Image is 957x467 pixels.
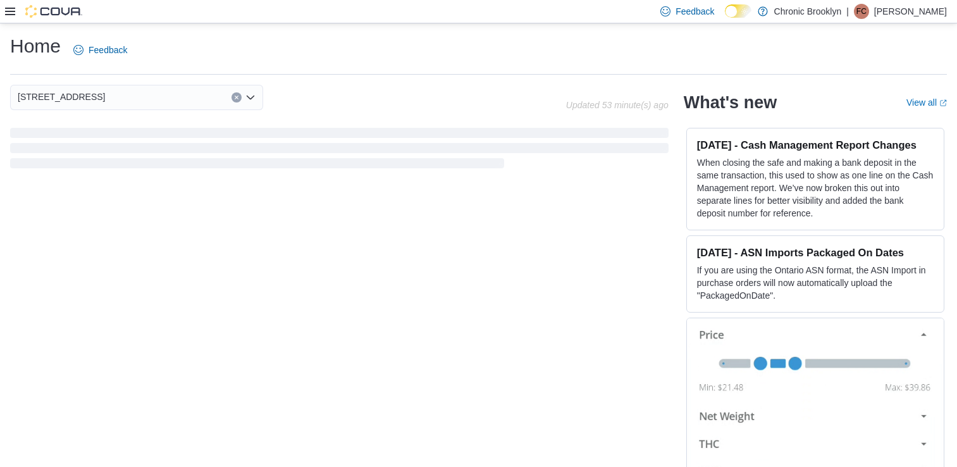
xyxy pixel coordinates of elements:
button: Open list of options [245,92,256,103]
p: When closing the safe and making a bank deposit in the same transaction, this used to show as one... [697,156,934,220]
h2: What's new [684,92,777,113]
p: | [846,4,849,19]
button: Clear input [232,92,242,103]
span: [STREET_ADDRESS] [18,89,105,104]
svg: External link [939,99,947,107]
input: Dark Mode [725,4,751,18]
p: If you are using the Ontario ASN format, the ASN Import in purchase orders will now automatically... [697,264,934,302]
a: Feedback [68,37,132,63]
span: Feedback [89,44,127,56]
img: Cova [25,5,82,18]
p: [PERSON_NAME] [874,4,947,19]
span: FC [856,4,867,19]
span: Feedback [676,5,714,18]
p: Updated 53 minute(s) ago [566,100,669,110]
h3: [DATE] - ASN Imports Packaged On Dates [697,246,934,259]
span: Loading [10,130,669,171]
a: View allExternal link [906,97,947,108]
div: Fred Chu [854,4,869,19]
h3: [DATE] - Cash Management Report Changes [697,139,934,151]
p: Chronic Brooklyn [774,4,842,19]
h1: Home [10,34,61,59]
